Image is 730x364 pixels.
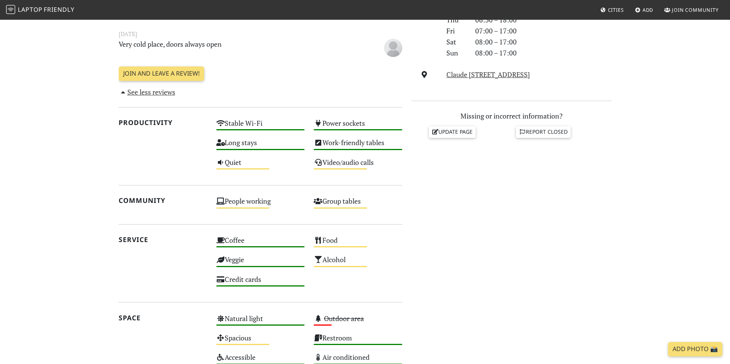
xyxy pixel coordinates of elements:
div: Veggie [212,253,309,273]
span: Friendly [44,5,74,14]
div: Group tables [309,195,407,214]
div: Power sockets [309,117,407,136]
p: Very cold place, doors always open [114,39,358,56]
span: Anonymous [384,42,402,51]
a: Join Community [661,3,722,17]
span: Cities [608,6,624,13]
div: Restroom [309,332,407,351]
div: Stable Wi-Fi [212,117,309,136]
small: [DATE] [114,29,407,39]
span: Add [643,6,654,13]
div: Work-friendly tables [309,136,407,156]
h2: Community [119,196,207,204]
div: Sat [442,36,471,47]
div: 08:00 – 17:00 [471,36,616,47]
div: Long stays [212,136,309,156]
a: See less reviews [119,87,175,97]
div: Video/audio calls [309,156,407,176]
div: Thu [442,14,471,25]
span: Join Community [672,6,719,13]
div: Alcohol [309,253,407,273]
h2: Productivity [119,119,207,127]
a: LaptopFriendly LaptopFriendly [6,3,75,17]
div: Spacious [212,332,309,351]
a: Add [632,3,657,17]
a: Update page [429,126,476,138]
div: 08:00 – 17:00 [471,47,616,59]
a: Join and leave a review! [119,66,204,81]
div: People working [212,195,309,214]
span: Laptop [18,5,43,14]
a: Add Photo 📸 [668,342,722,356]
div: Natural light [212,312,309,332]
h2: Space [119,314,207,322]
div: Coffee [212,234,309,253]
div: Fri [442,25,471,36]
a: Claude [STREET_ADDRESS] [446,70,530,79]
h2: Service [119,236,207,244]
p: Missing or incorrect information? [411,111,611,122]
div: 06:30 – 18:00 [471,14,616,25]
div: Quiet [212,156,309,176]
a: Report closed [516,126,571,138]
img: blank-535327c66bd565773addf3077783bbfce4b00ec00e9fd257753287c682c7fa38.png [384,39,402,57]
div: Food [309,234,407,253]
div: Sun [442,47,471,59]
div: 07:00 – 17:00 [471,25,616,36]
s: Outdoor area [324,314,364,323]
div: Credit cards [212,273,309,293]
img: LaptopFriendly [6,5,15,14]
a: Cities [597,3,627,17]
